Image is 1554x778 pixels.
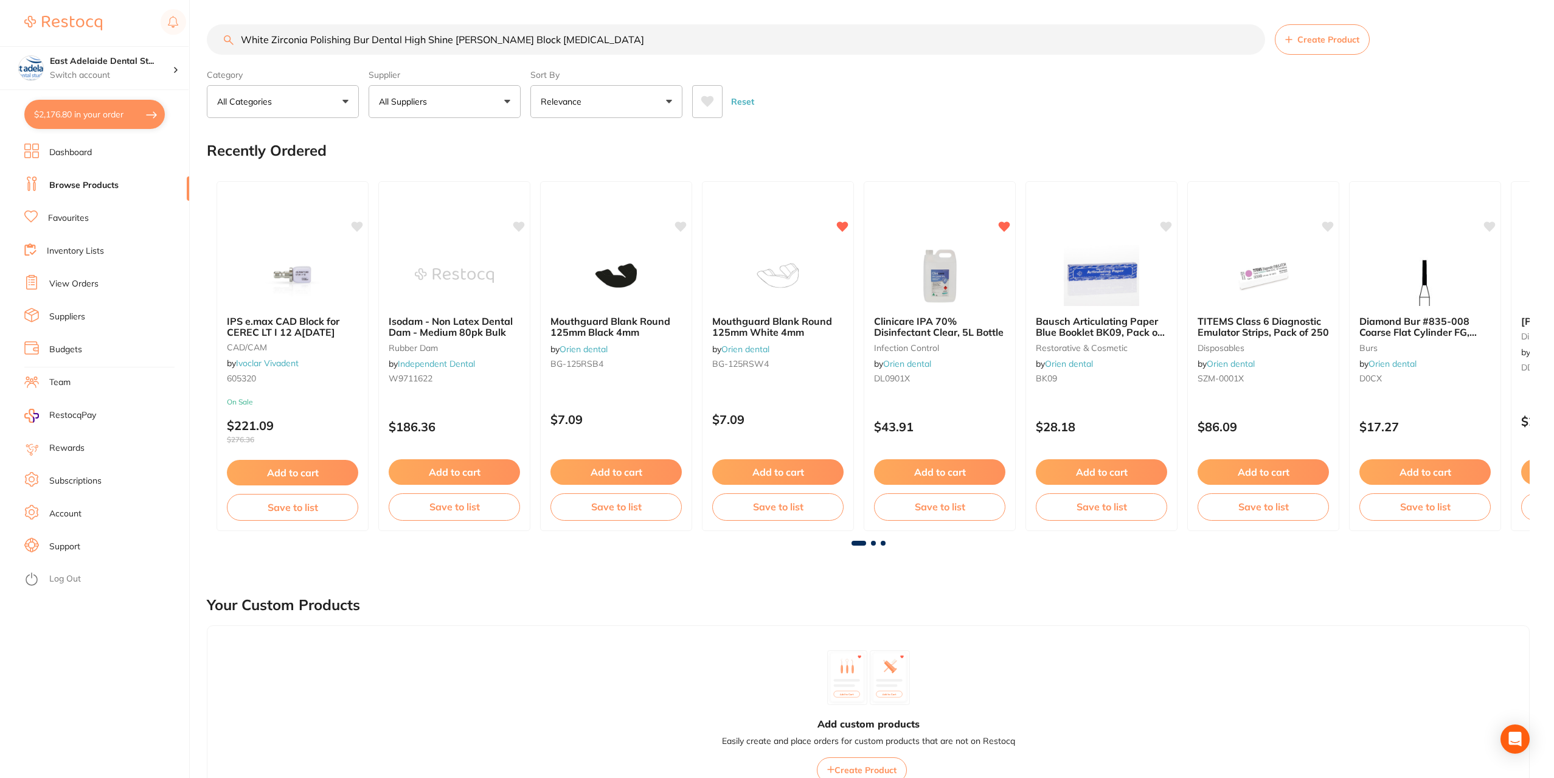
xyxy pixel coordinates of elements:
[24,570,186,589] button: Log Out
[550,316,682,338] b: Mouthguard Blank Round 125mm Black 4mm
[1359,358,1417,369] span: by
[49,179,119,192] a: Browse Products
[227,436,358,444] span: $276.36
[207,69,359,80] label: Category
[207,85,359,118] button: All Categories
[550,359,682,369] small: BG-125RSB4
[550,493,682,520] button: Save to list
[1198,316,1329,338] b: TITEMS Class 6 Diagnostic Emulator Strips, Pack of 250
[874,358,931,369] span: by
[1359,316,1491,338] b: Diamond Bur #835-008 Coarse Flat Cylinder FG, Pack 6
[874,373,1005,383] small: DL0901X
[389,420,520,434] p: $186.36
[227,342,358,352] small: CAD/CAM
[50,55,173,68] h4: East Adelaide Dental Studio
[1359,459,1491,485] button: Add to cart
[1198,343,1329,353] small: disposables
[874,493,1005,520] button: Save to list
[389,459,520,485] button: Add to cart
[49,573,81,585] a: Log Out
[398,358,475,369] a: Independent Dental
[1359,373,1491,383] small: D0CX
[1036,358,1093,369] span: by
[49,377,71,389] a: Team
[722,735,1015,748] p: Easily create and place orders for custom products that are not on Restocq
[712,459,844,485] button: Add to cart
[24,409,39,423] img: RestocqPay
[49,475,102,487] a: Subscriptions
[1386,245,1465,306] img: Diamond Bur #835-008 Coarse Flat Cylinder FG, Pack 6
[1275,24,1370,55] button: Create Product
[530,85,682,118] button: Relevance
[1036,459,1167,485] button: Add to cart
[1036,316,1167,338] b: Bausch Articulating Paper Blue Booklet BK09, Pack of 200
[721,344,769,355] a: Orien dental
[48,212,89,224] a: Favourites
[530,69,682,80] label: Sort By
[24,9,102,37] a: Restocq Logo
[50,69,173,82] p: Switch account
[389,343,520,353] small: rubber dam
[1036,343,1167,353] small: restorative & cosmetic
[49,344,82,356] a: Budgets
[1198,358,1255,369] span: by
[1045,358,1093,369] a: Orien dental
[415,245,494,306] img: Isodam - Non Latex Dental Dam - Medium 80pk Bulk
[1500,724,1530,754] div: Open Intercom Messenger
[712,316,844,338] b: Mouthguard Blank Round 125mm White 4mm
[227,358,299,369] span: by
[227,494,358,521] button: Save to list
[379,96,432,108] p: All Suppliers
[874,459,1005,485] button: Add to cart
[47,245,104,257] a: Inventory Lists
[1359,493,1491,520] button: Save to list
[49,409,96,422] span: RestocqPay
[49,278,99,290] a: View Orders
[24,16,102,30] img: Restocq Logo
[1198,373,1329,383] small: SZM-0001X
[227,460,358,485] button: Add to cart
[1036,373,1167,383] small: BK09
[883,358,931,369] a: Orien dental
[24,100,165,129] button: $2,176.80 in your order
[712,344,769,355] span: by
[712,493,844,520] button: Save to list
[870,650,910,705] img: custom_product_2
[874,316,1005,338] b: Clinicare IPA 70% Disinfectant Clear, 5L Bottle
[712,359,844,369] small: BG-125RSW4
[207,142,327,159] h2: Recently Ordered
[19,56,43,80] img: East Adelaide Dental Studio
[1198,420,1329,434] p: $86.09
[712,412,844,426] p: $7.09
[1036,420,1167,434] p: $28.18
[1359,343,1491,353] small: burs
[738,245,817,306] img: Mouthguard Blank Round 125mm White 4mm
[227,419,358,444] p: $221.09
[369,69,521,80] label: Supplier
[1297,35,1359,44] span: Create Product
[874,420,1005,434] p: $43.91
[1036,493,1167,520] button: Save to list
[49,541,80,553] a: Support
[550,412,682,426] p: $7.09
[874,343,1005,353] small: infection control
[1207,358,1255,369] a: Orien dental
[207,597,360,614] h2: Your Custom Products
[550,344,608,355] span: by
[550,459,682,485] button: Add to cart
[577,245,656,306] img: Mouthguard Blank Round 125mm Black 4mm
[227,398,358,406] small: On Sale
[389,493,520,520] button: Save to list
[834,765,897,776] span: Create Product
[207,24,1265,55] input: Search Products
[369,85,521,118] button: All Suppliers
[389,358,475,369] span: by
[49,508,82,520] a: Account
[49,311,85,323] a: Suppliers
[1368,358,1417,369] a: Orien dental
[49,147,92,159] a: Dashboard
[900,245,979,306] img: Clinicare IPA 70% Disinfectant Clear, 5L Bottle
[827,650,867,705] img: custom_product_1
[227,316,358,338] b: IPS e.max CAD Block for CEREC LT I 12 A3 / 5
[1359,420,1491,434] p: $17.27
